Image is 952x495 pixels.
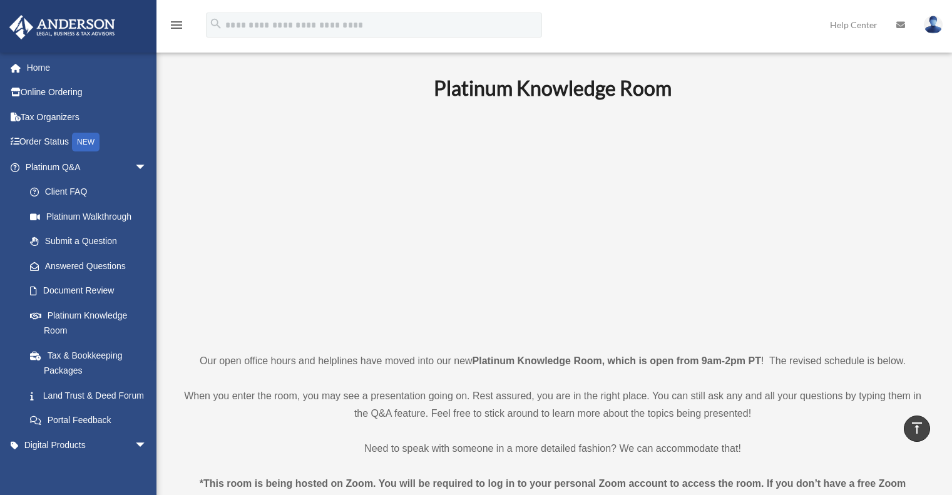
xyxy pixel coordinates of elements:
[924,16,943,34] img: User Pic
[9,432,166,457] a: Digital Productsarrow_drop_down
[473,355,761,366] strong: Platinum Knowledge Room, which is open from 9am-2pm PT
[18,408,166,433] a: Portal Feedback
[18,229,166,254] a: Submit a Question
[18,278,166,304] a: Document Review
[904,416,930,442] a: vertical_align_top
[9,55,166,80] a: Home
[9,80,166,105] a: Online Ordering
[135,432,160,458] span: arrow_drop_down
[18,180,166,205] a: Client FAQ
[72,133,100,151] div: NEW
[169,18,184,33] i: menu
[9,105,166,130] a: Tax Organizers
[18,204,166,229] a: Platinum Walkthrough
[178,352,927,370] p: Our open office hours and helplines have moved into our new ! The revised schedule is below.
[9,130,166,155] a: Order StatusNEW
[169,22,184,33] a: menu
[135,155,160,180] span: arrow_drop_down
[178,387,927,422] p: When you enter the room, you may see a presentation going on. Rest assured, you are in the right ...
[6,15,119,39] img: Anderson Advisors Platinum Portal
[18,253,166,278] a: Answered Questions
[365,118,740,329] iframe: 231110_Toby_KnowledgeRoom
[18,343,166,383] a: Tax & Bookkeeping Packages
[178,440,927,457] p: Need to speak with someone in a more detailed fashion? We can accommodate that!
[18,383,166,408] a: Land Trust & Deed Forum
[434,76,672,100] b: Platinum Knowledge Room
[209,17,223,31] i: search
[9,155,166,180] a: Platinum Q&Aarrow_drop_down
[18,303,160,343] a: Platinum Knowledge Room
[909,421,924,436] i: vertical_align_top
